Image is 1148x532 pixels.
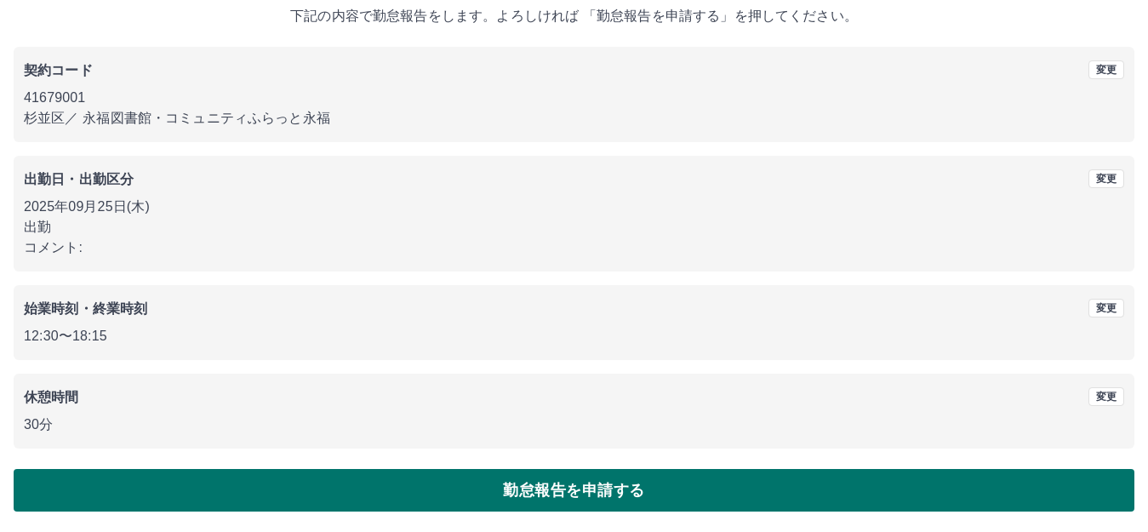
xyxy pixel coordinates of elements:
b: 出勤日・出勤区分 [24,172,134,186]
button: 変更 [1088,299,1124,317]
b: 始業時刻・終業時刻 [24,301,147,316]
b: 休憩時間 [24,390,79,404]
p: 下記の内容で勤怠報告をします。よろしければ 「勤怠報告を申請する」を押してください。 [14,6,1134,26]
p: 出勤 [24,217,1124,237]
p: コメント: [24,237,1124,258]
b: 契約コード [24,63,93,77]
button: 変更 [1088,60,1124,79]
p: 30分 [24,415,1124,435]
p: 杉並区 ／ 永福図書館・コミュニティふらっと永福 [24,108,1124,129]
button: 勤怠報告を申請する [14,469,1134,512]
button: 変更 [1088,169,1124,188]
button: 変更 [1088,387,1124,406]
p: 41679001 [24,88,1124,108]
p: 2025年09月25日(木) [24,197,1124,217]
p: 12:30 〜 18:15 [24,326,1124,346]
